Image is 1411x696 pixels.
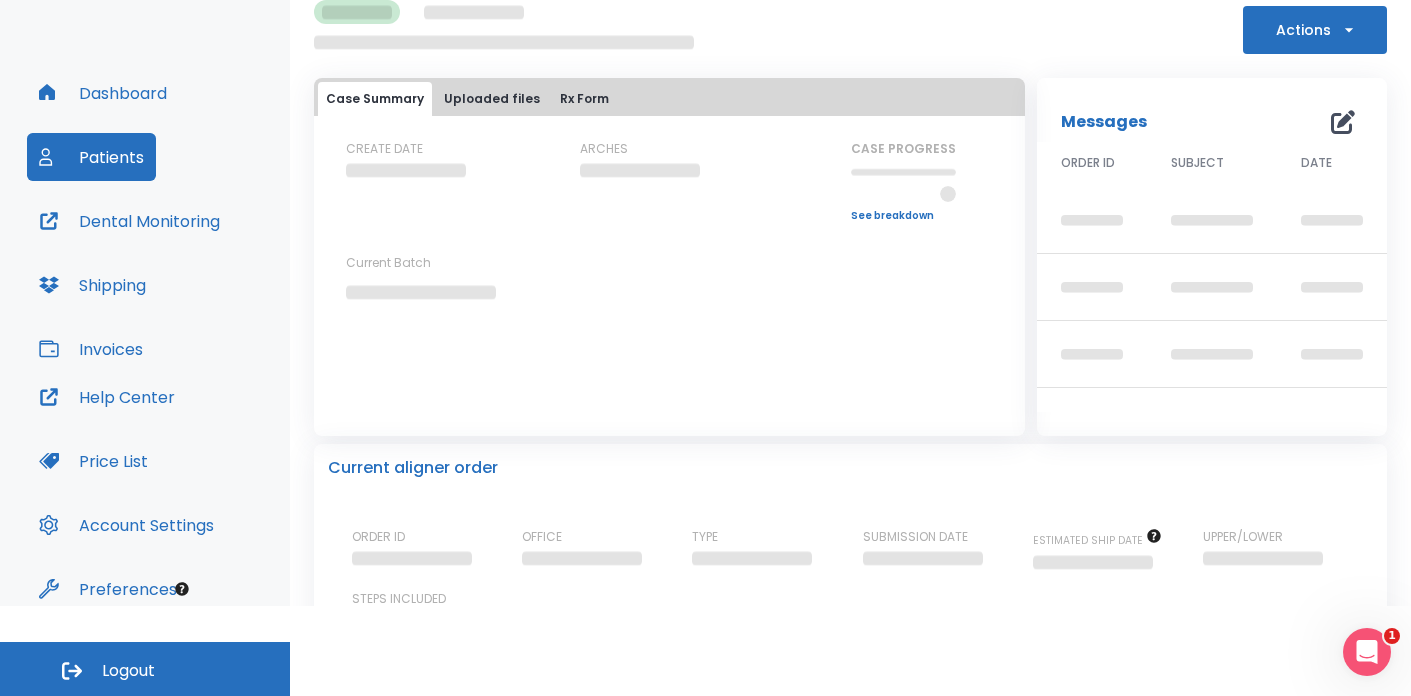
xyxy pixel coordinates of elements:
[328,456,498,480] p: Current aligner order
[1171,154,1224,172] span: SUBJECT
[1301,154,1332,172] span: DATE
[318,82,1021,116] div: tabs
[1203,528,1283,546] p: UPPER/LOWER
[1061,110,1147,134] p: Messages
[27,69,179,117] button: Dashboard
[1061,154,1115,172] span: ORDER ID
[27,325,155,373] button: Invoices
[522,528,562,546] p: OFFICE
[580,140,628,158] p: ARCHES
[1384,628,1400,644] span: 1
[27,197,232,245] button: Dental Monitoring
[352,528,405,546] p: ORDER ID
[346,140,423,158] p: CREATE DATE
[436,82,548,116] button: Uploaded files
[102,660,155,682] span: Logout
[318,82,432,116] button: Case Summary
[352,590,446,608] p: STEPS INCLUDED
[1033,533,1162,548] span: The date will be available after approving treatment plan
[863,528,968,546] p: SUBMISSION DATE
[173,580,191,598] div: Tooltip anchor
[27,501,226,549] button: Account Settings
[851,210,956,222] a: See breakdown
[27,565,189,613] button: Preferences
[851,140,956,158] p: CASE PROGRESS
[1243,6,1387,54] button: Actions
[346,254,526,272] p: Current Batch
[27,261,158,309] button: Shipping
[27,437,160,485] button: Price List
[692,528,718,546] p: TYPE
[27,373,187,421] button: Help Center
[27,133,156,181] button: Patients
[1343,628,1391,676] iframe: Intercom live chat
[552,82,617,116] button: Rx Form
